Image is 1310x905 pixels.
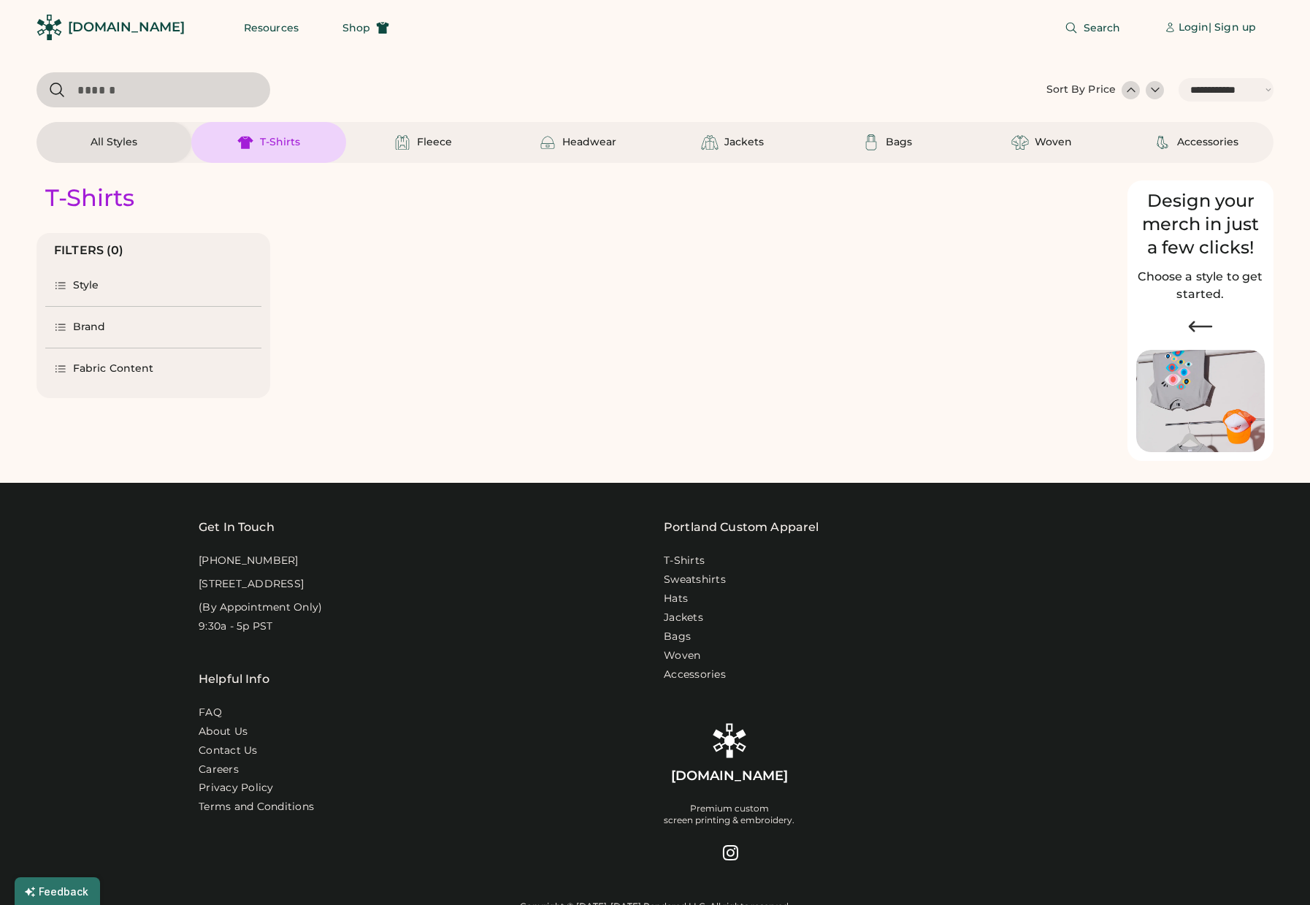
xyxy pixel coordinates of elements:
[664,592,688,606] a: Hats
[1136,350,1265,453] img: Image of Lisa Congdon Eye Print on T-Shirt and Hat
[199,763,239,777] a: Careers
[1136,189,1265,259] div: Design your merch in just a few clicks!
[199,619,273,634] div: 9:30a - 5p PST
[1011,134,1029,151] img: Woven Icon
[664,519,819,536] a: Portland Custom Apparel
[862,134,880,151] img: Bags Icon
[712,723,747,758] img: Rendered Logo - Screens
[260,135,300,150] div: T-Shirts
[562,135,616,150] div: Headwear
[1136,268,1265,303] h2: Choose a style to get started.
[73,278,99,293] div: Style
[539,134,556,151] img: Headwear Icon
[394,134,411,151] img: Fleece Icon
[664,554,705,568] a: T-Shirts
[325,13,407,42] button: Shop
[1046,83,1116,97] div: Sort By Price
[37,15,62,40] img: Rendered Logo - Screens
[199,800,314,814] div: Terms and Conditions
[342,23,370,33] span: Shop
[199,600,322,615] div: (By Appointment Only)
[671,767,788,785] div: [DOMAIN_NAME]
[45,183,134,213] div: T-Shirts
[199,519,275,536] div: Get In Touch
[664,630,691,644] a: Bags
[73,362,153,376] div: Fabric Content
[73,320,106,335] div: Brand
[417,135,452,150] div: Fleece
[199,577,304,592] div: [STREET_ADDRESS]
[664,649,700,663] a: Woven
[664,573,726,587] a: Sweatshirts
[199,554,299,568] div: [PHONE_NUMBER]
[199,671,269,688] div: Helpful Info
[664,611,703,625] a: Jackets
[664,803,794,826] div: Premium custom screen printing & embroidery.
[1177,135,1238,150] div: Accessories
[1179,20,1209,35] div: Login
[701,134,719,151] img: Jackets Icon
[68,18,185,37] div: [DOMAIN_NAME]
[199,744,258,758] a: Contact Us
[1209,20,1256,35] div: | Sign up
[199,706,222,720] a: FAQ
[1047,13,1138,42] button: Search
[1154,134,1171,151] img: Accessories Icon
[724,135,764,150] div: Jackets
[886,135,912,150] div: Bags
[199,781,274,795] a: Privacy Policy
[1084,23,1121,33] span: Search
[226,13,316,42] button: Resources
[199,725,248,739] a: About Us
[1035,135,1072,150] div: Woven
[54,242,124,259] div: FILTERS (0)
[91,135,137,150] div: All Styles
[237,134,254,151] img: T-Shirts Icon
[664,668,726,682] a: Accessories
